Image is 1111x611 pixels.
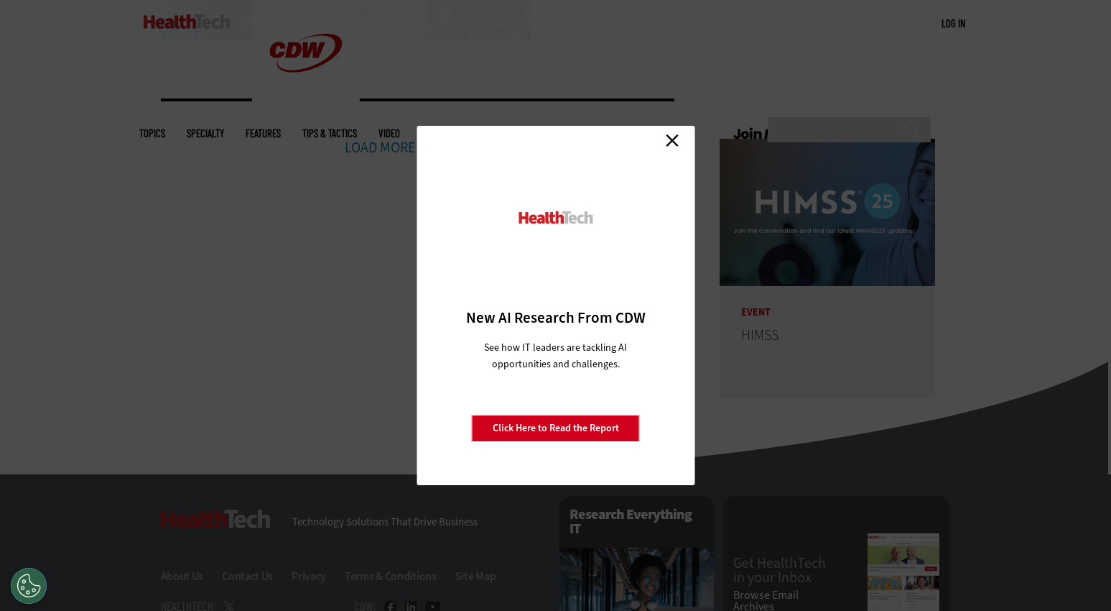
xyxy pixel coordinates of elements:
a: Close [661,129,683,151]
p: See how IT leaders are tackling AI opportunities and challenges. [467,339,644,372]
div: Cookies Settings [11,568,47,604]
a: Click Here to Read the Report [472,415,640,442]
img: HealthTech_0.png [516,210,595,225]
h3: New AI Research From CDW [442,308,669,328]
button: Open Preferences [11,568,47,604]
